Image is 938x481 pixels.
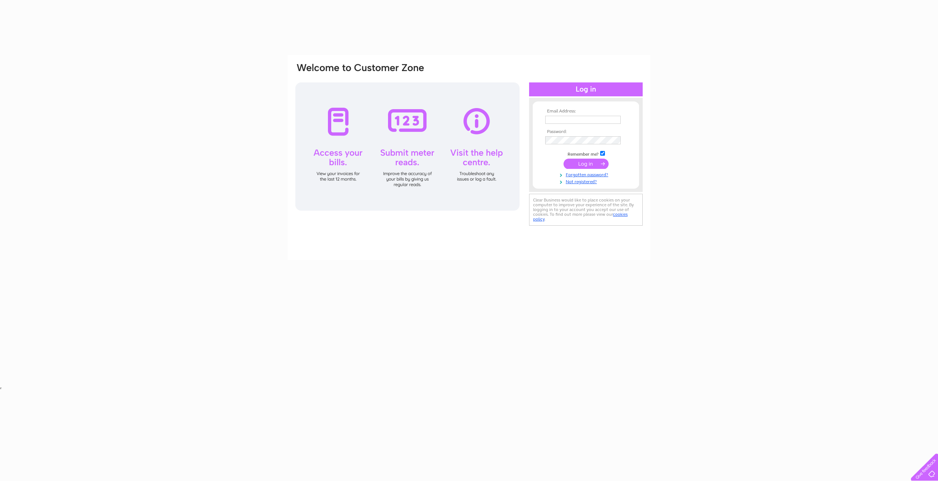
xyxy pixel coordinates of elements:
[533,212,628,222] a: cookies policy
[543,109,628,114] th: Email Address:
[545,178,628,185] a: Not registered?
[543,150,628,157] td: Remember me?
[529,194,643,226] div: Clear Business would like to place cookies on your computer to improve your experience of the sit...
[543,129,628,134] th: Password:
[564,159,609,169] input: Submit
[545,171,628,178] a: Forgotten password?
